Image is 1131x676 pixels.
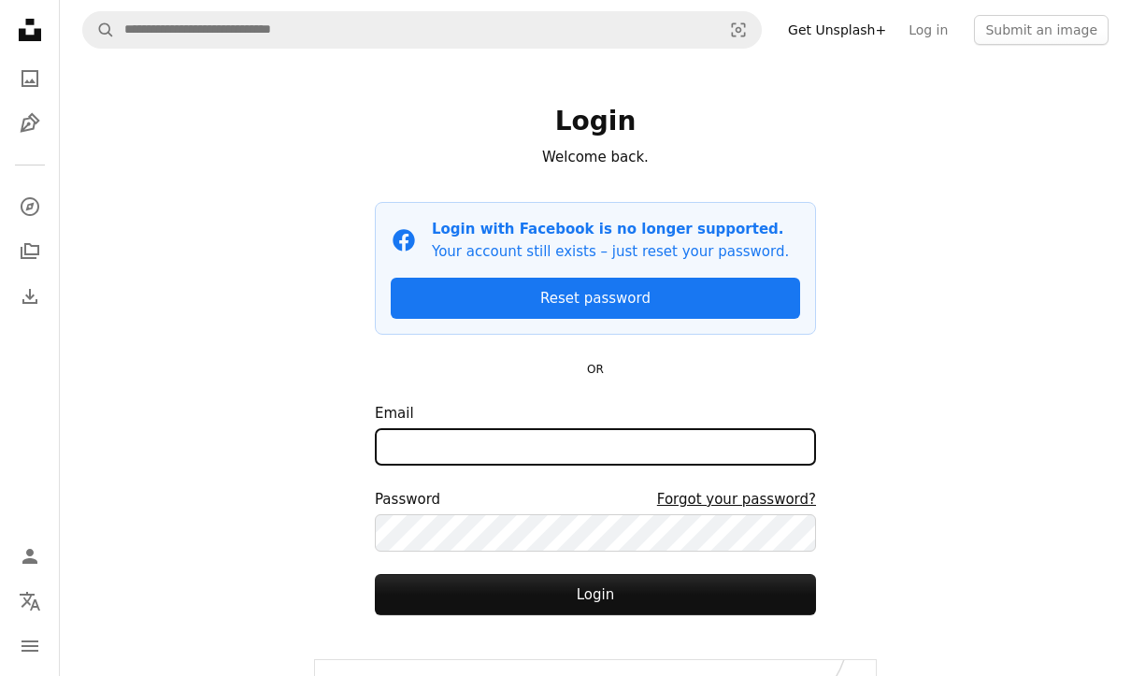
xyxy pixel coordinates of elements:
button: Search Unsplash [83,12,115,48]
div: Password [375,488,816,511]
a: Explore [11,188,49,225]
small: OR [587,363,604,376]
button: Language [11,583,49,620]
a: Get Unsplash+ [777,15,897,45]
p: Login with Facebook is no longer supported. [432,218,789,240]
button: Visual search [716,12,761,48]
a: Download History [11,278,49,315]
button: Submit an image [974,15,1109,45]
input: Email [375,428,816,466]
a: Reset password [391,278,800,319]
h1: Login [375,105,816,138]
a: Log in / Sign up [11,538,49,575]
a: Collections [11,233,49,270]
p: Your account still exists – just reset your password. [432,240,789,263]
a: Photos [11,60,49,97]
p: Welcome back. [375,146,816,168]
button: Menu [11,627,49,665]
label: Email [375,402,816,466]
a: Forgot your password? [657,488,816,511]
a: Illustrations [11,105,49,142]
form: Find visuals sitewide [82,11,762,49]
a: Home — Unsplash [11,11,49,52]
a: Log in [897,15,959,45]
input: PasswordForgot your password? [375,514,816,552]
button: Login [375,574,816,615]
